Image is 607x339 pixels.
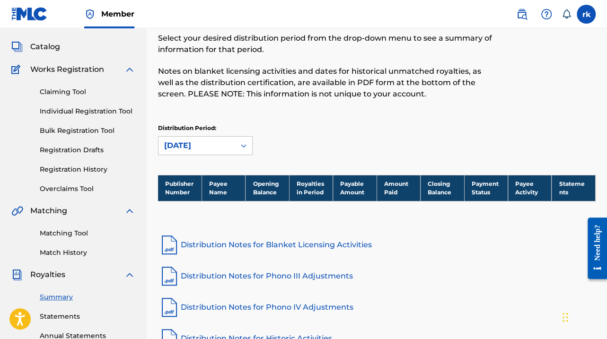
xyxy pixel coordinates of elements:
[11,205,23,217] img: Matching
[164,140,229,151] div: [DATE]
[124,64,135,75] img: expand
[333,175,377,201] th: Payable Amount
[40,292,135,302] a: Summary
[84,9,96,20] img: Top Rightsholder
[158,265,596,287] a: Distribution Notes for Phono III Adjustments
[158,234,596,256] a: Distribution Notes for Blanket Licensing Activities
[40,126,135,136] a: Bulk Registration Tool
[563,303,568,331] div: Drag
[158,296,596,319] a: Distribution Notes for Phono IV Adjustments
[202,175,245,201] th: Payee Name
[40,165,135,174] a: Registration History
[577,5,596,24] div: User Menu
[11,41,23,52] img: Catalog
[158,296,181,319] img: pdf
[512,5,531,24] a: Public Search
[40,248,135,258] a: Match History
[30,205,67,217] span: Matching
[158,234,181,256] img: pdf
[124,205,135,217] img: expand
[158,265,181,287] img: pdf
[40,184,135,194] a: Overclaims Tool
[377,175,420,201] th: Amount Paid
[101,9,134,19] span: Member
[30,41,60,52] span: Catalog
[541,9,552,20] img: help
[516,9,528,20] img: search
[158,175,202,201] th: Publisher Number
[40,106,135,116] a: Individual Registration Tool
[560,294,607,339] iframe: Chat Widget
[11,64,24,75] img: Works Registration
[40,312,135,322] a: Statements
[537,5,556,24] div: Help
[40,145,135,155] a: Registration Drafts
[289,175,333,201] th: Royalties in Period
[562,9,571,19] div: Notifications
[40,87,135,97] a: Claiming Tool
[158,124,253,132] p: Distribution Period:
[158,33,495,55] p: Select your desired distribution period from the drop-down menu to see a summary of information f...
[30,64,104,75] span: Works Registration
[11,41,60,52] a: CatalogCatalog
[40,228,135,238] a: Matching Tool
[124,269,135,280] img: expand
[581,210,607,286] iframe: Resource Center
[11,269,23,280] img: Royalties
[508,175,552,201] th: Payee Activity
[11,7,48,21] img: MLC Logo
[552,175,596,201] th: Statements
[158,66,495,100] p: Notes on blanket licensing activities and dates for historical unmatched royalties, as well as th...
[246,175,289,201] th: Opening Balance
[30,269,65,280] span: Royalties
[464,175,508,201] th: Payment Status
[421,175,464,201] th: Closing Balance
[11,18,69,30] a: SummarySummary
